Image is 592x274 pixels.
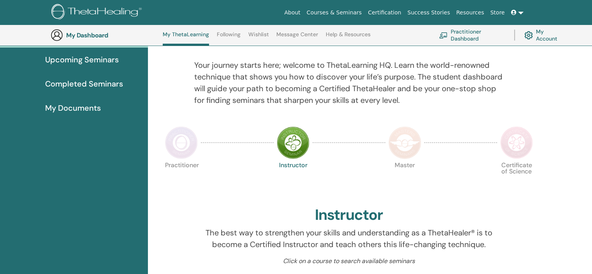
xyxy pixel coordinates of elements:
[281,5,303,20] a: About
[500,162,533,195] p: Certificate of Science
[165,162,198,195] p: Practitioner
[45,78,123,90] span: Completed Seminars
[163,31,209,46] a: My ThetaLearning
[277,162,309,195] p: Instructor
[524,29,533,41] img: cog.svg
[404,5,453,20] a: Success Stories
[217,31,241,44] a: Following
[312,33,386,47] h3: Hello, Mahtab
[248,31,269,44] a: Wishlist
[365,5,404,20] a: Certification
[439,32,448,38] img: chalkboard-teacher.svg
[388,162,421,195] p: Master
[439,27,505,44] a: Practitioner Dashboard
[45,102,101,114] span: My Documents
[194,59,504,106] p: Your journey starts here; welcome to ThetaLearning HQ. Learn the world-renowned technique that sh...
[524,27,564,44] a: My Account
[500,126,533,159] img: Certificate of Science
[165,126,198,159] img: Practitioner
[45,54,119,65] span: Upcoming Seminars
[277,126,309,159] img: Instructor
[304,5,365,20] a: Courses & Seminars
[194,227,504,250] p: The best way to strengthen your skills and understanding as a ThetaHealer® is to become a Certifi...
[315,206,383,224] h2: Instructor
[326,31,371,44] a: Help & Resources
[194,256,504,266] p: Click on a course to search available seminars
[51,4,144,21] img: logo.png
[487,5,508,20] a: Store
[453,5,487,20] a: Resources
[388,126,421,159] img: Master
[51,29,63,41] img: generic-user-icon.jpg
[276,31,318,44] a: Message Center
[66,32,144,39] h3: My Dashboard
